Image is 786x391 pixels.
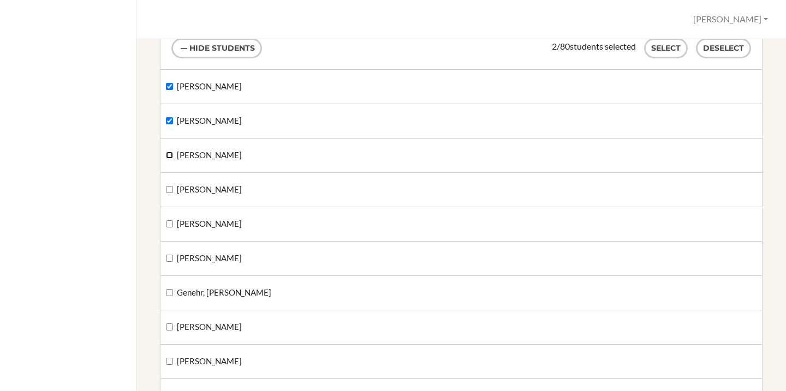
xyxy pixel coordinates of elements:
label: [PERSON_NAME] [166,149,242,161]
input: [PERSON_NAME] [166,220,173,227]
input: [PERSON_NAME] [166,83,173,90]
label: [PERSON_NAME] [166,321,242,333]
div: / students selected [552,41,636,52]
label: [PERSON_NAME] [166,218,242,230]
button: Deselect [696,38,751,58]
label: [PERSON_NAME] [166,252,242,264]
span: 80 [560,41,570,51]
input: [PERSON_NAME] [166,358,173,365]
label: [PERSON_NAME] [166,81,242,93]
label: [PERSON_NAME] [166,115,242,127]
button: Select [644,38,688,58]
button: [PERSON_NAME] [688,9,773,29]
label: [PERSON_NAME] [166,184,242,196]
label: Genehr, [PERSON_NAME] [166,287,271,299]
span: 2 [552,41,557,51]
input: [PERSON_NAME] [166,186,173,193]
label: [PERSON_NAME] [166,356,242,368]
input: [PERSON_NAME] [166,255,173,262]
button: Hide students [171,38,262,58]
input: [PERSON_NAME] [166,117,173,124]
input: Genehr, [PERSON_NAME] [166,289,173,296]
input: [PERSON_NAME] [166,152,173,159]
input: [PERSON_NAME] [166,323,173,330]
